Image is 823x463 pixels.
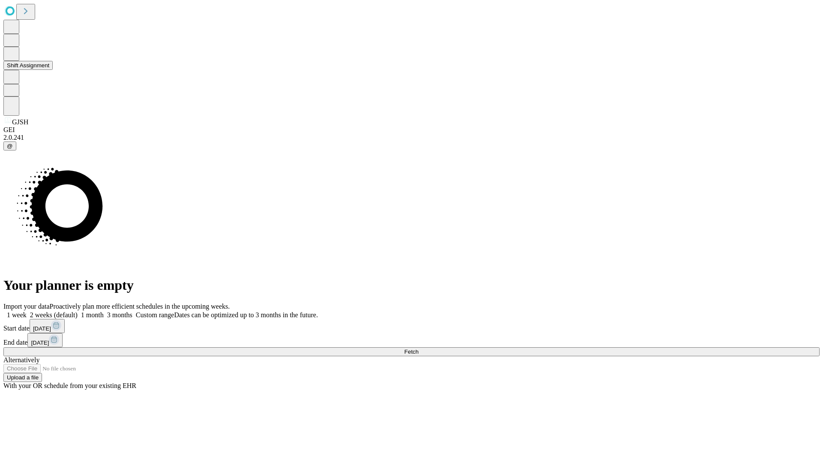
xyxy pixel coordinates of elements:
[3,347,820,356] button: Fetch
[33,325,51,332] span: [DATE]
[30,319,65,333] button: [DATE]
[30,311,78,319] span: 2 weeks (default)
[3,373,42,382] button: Upload a file
[3,277,820,293] h1: Your planner is empty
[3,303,50,310] span: Import your data
[3,134,820,141] div: 2.0.241
[107,311,132,319] span: 3 months
[174,311,318,319] span: Dates can be optimized up to 3 months in the future.
[3,382,136,389] span: With your OR schedule from your existing EHR
[3,333,820,347] div: End date
[3,141,16,150] button: @
[31,340,49,346] span: [DATE]
[7,311,27,319] span: 1 week
[404,349,418,355] span: Fetch
[136,311,174,319] span: Custom range
[50,303,230,310] span: Proactively plan more efficient schedules in the upcoming weeks.
[3,319,820,333] div: Start date
[27,333,63,347] button: [DATE]
[7,143,13,149] span: @
[3,356,39,364] span: Alternatively
[81,311,104,319] span: 1 month
[12,118,28,126] span: GJSH
[3,126,820,134] div: GEI
[3,61,53,70] button: Shift Assignment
